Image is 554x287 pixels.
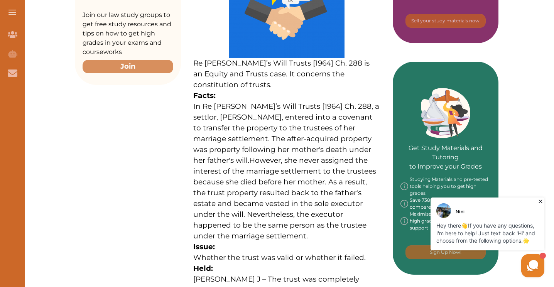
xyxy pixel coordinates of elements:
[193,156,376,240] span: However, she never assigned the interest of the marriage settlement to the trustees because she d...
[193,264,213,273] span: Held:
[405,14,486,28] button: [object Object]
[400,176,408,197] img: info-img
[193,242,215,251] span: Issue:
[83,60,173,73] button: Join
[400,122,491,171] p: Get Study Materials and Tutoring to Improve your Grades
[193,59,370,89] span: Re [PERSON_NAME]’s Will Trusts [1964] Ch. 288 is an Equity and Trusts case. It concerns the const...
[369,196,546,279] iframe: HelpCrunch
[400,176,491,197] div: Studying Materials and pre-tested tools helping you to get high grades
[193,102,379,165] span: In Re [PERSON_NAME]’s Will Trusts [1964] Ch. 288, a settlor, [PERSON_NAME], entered into a covena...
[193,91,216,100] span: Facts:
[83,10,173,57] p: Join our law study groups to get free study resources and tips on how to get high grades in your ...
[193,253,366,262] span: Whether the trust was valid or whether it failed.
[411,17,480,24] p: Sell your study materials now
[421,88,470,138] img: Green card image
